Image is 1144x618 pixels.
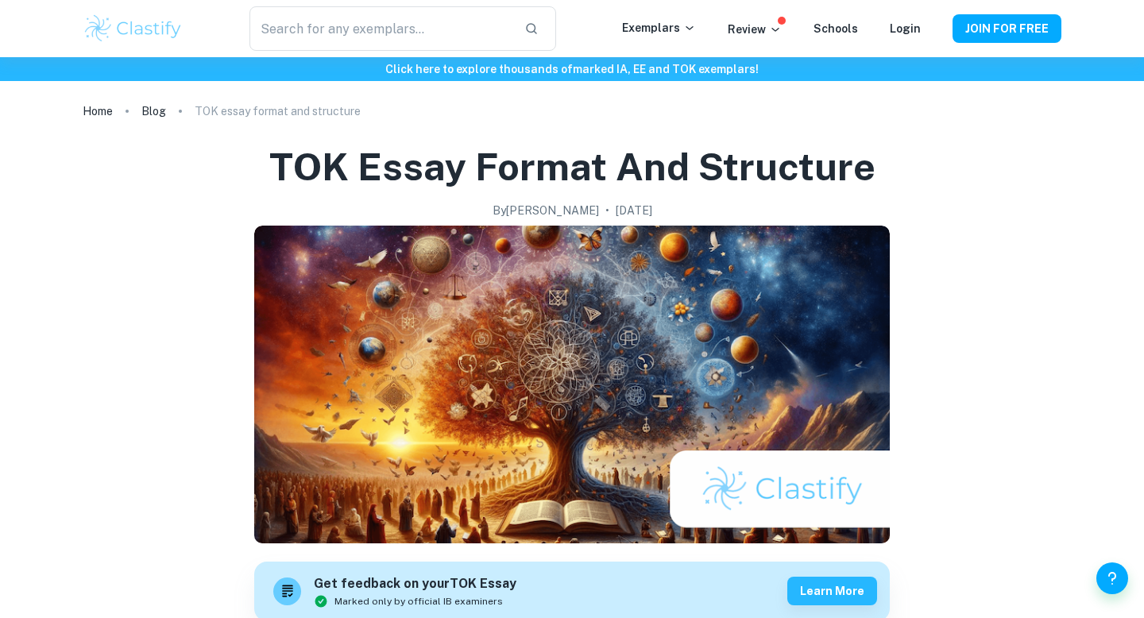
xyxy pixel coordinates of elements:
[195,102,361,120] p: TOK essay format and structure
[605,202,609,219] p: •
[249,6,512,51] input: Search for any exemplars...
[1096,562,1128,594] button: Help and Feedback
[728,21,782,38] p: Review
[616,202,652,219] h2: [DATE]
[953,14,1061,43] button: JOIN FOR FREE
[622,19,696,37] p: Exemplars
[83,13,184,44] img: Clastify logo
[269,141,875,192] h1: TOK essay format and structure
[254,226,890,543] img: TOK essay format and structure cover image
[83,100,113,122] a: Home
[334,594,503,608] span: Marked only by official IB examiners
[890,22,921,35] a: Login
[314,574,516,594] h6: Get feedback on your TOK Essay
[787,577,877,605] button: Learn more
[493,202,599,219] h2: By [PERSON_NAME]
[3,60,1141,78] h6: Click here to explore thousands of marked IA, EE and TOK exemplars !
[814,22,858,35] a: Schools
[141,100,166,122] a: Blog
